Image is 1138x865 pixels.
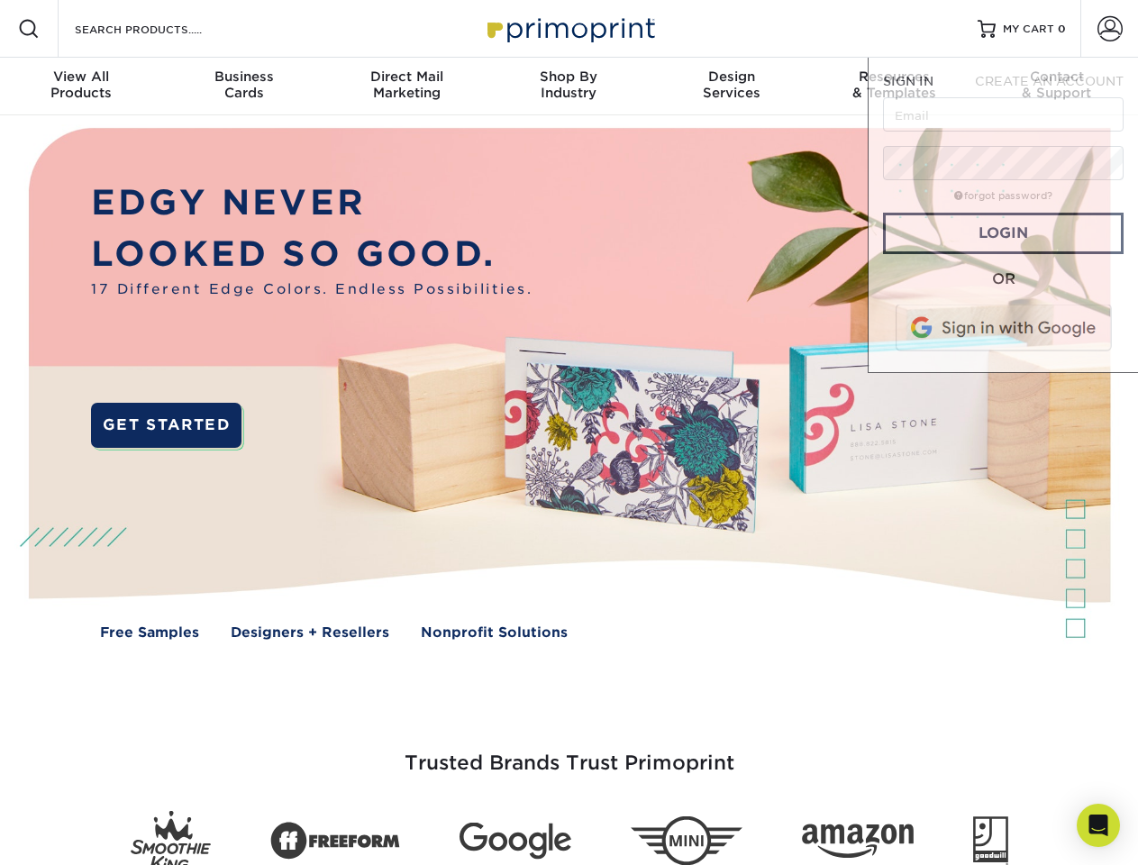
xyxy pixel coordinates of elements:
span: Business [162,68,324,85]
a: Designers + Resellers [231,623,389,643]
a: Free Samples [100,623,199,643]
span: MY CART [1003,22,1054,37]
img: Goodwill [973,816,1008,865]
a: forgot password? [954,190,1052,202]
a: Nonprofit Solutions [421,623,568,643]
img: Amazon [802,824,914,859]
span: SIGN IN [883,74,933,88]
a: Direct MailMarketing [325,58,487,115]
span: Shop By [487,68,650,85]
a: DesignServices [651,58,813,115]
span: Direct Mail [325,68,487,85]
div: Cards [162,68,324,101]
span: CREATE AN ACCOUNT [975,74,1124,88]
h3: Trusted Brands Trust Primoprint [42,708,1097,797]
div: & Templates [813,68,975,101]
span: 0 [1058,23,1066,35]
a: Shop ByIndustry [487,58,650,115]
img: Google [460,823,571,860]
span: Resources [813,68,975,85]
a: Resources& Templates [813,58,975,115]
a: Login [883,213,1124,254]
img: Primoprint [479,9,660,48]
p: LOOKED SO GOOD. [91,229,533,280]
div: OR [883,269,1124,290]
input: SEARCH PRODUCTS..... [73,18,249,40]
span: 17 Different Edge Colors. Endless Possibilities. [91,279,533,300]
div: Services [651,68,813,101]
div: Marketing [325,68,487,101]
input: Email [883,97,1124,132]
div: Open Intercom Messenger [1077,804,1120,847]
a: GET STARTED [91,403,241,448]
p: EDGY NEVER [91,178,533,229]
span: Design [651,68,813,85]
a: BusinessCards [162,58,324,115]
div: Industry [487,68,650,101]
